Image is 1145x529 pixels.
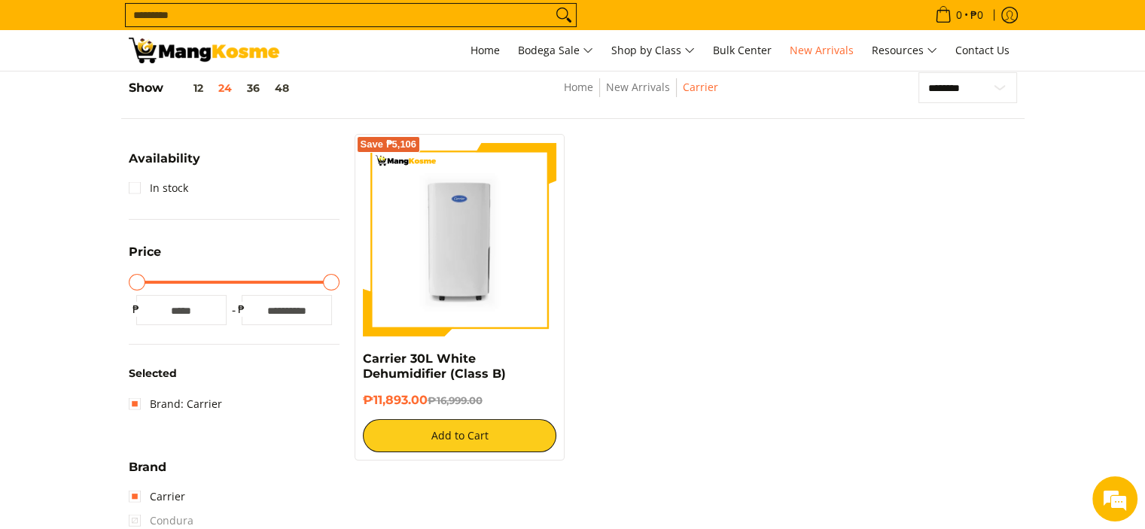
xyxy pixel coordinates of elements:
nav: Main Menu [294,30,1017,71]
button: 36 [239,82,267,94]
span: Home [470,43,500,57]
span: Resources [872,41,937,60]
img: carrier-30-liter-dehumidier-premium-full-view-mang-kosme [363,142,557,336]
span: Carrier [683,78,718,97]
del: ₱16,999.00 [428,394,483,406]
span: Price [129,246,161,258]
span: Shop by Class [611,41,695,60]
a: Home [463,30,507,71]
span: ₱ [234,302,249,317]
button: 48 [267,82,297,94]
button: Search [552,4,576,26]
span: Bulk Center [713,43,772,57]
span: ₱ [129,302,144,317]
a: Resources [864,30,945,71]
a: New Arrivals [782,30,861,71]
span: 0 [954,10,964,20]
a: Shop by Class [604,30,702,71]
span: New Arrivals [790,43,854,57]
img: New Arrivals: Fresh Release from The Premium Brands l Mang Kosme [129,38,279,63]
a: Carrier 30L White Dehumidifier (Class B) [363,351,506,381]
summary: Open [129,246,161,269]
a: Bodega Sale [510,30,601,71]
a: Bulk Center [705,30,779,71]
button: 24 [211,82,239,94]
a: New Arrivals [606,80,670,94]
a: Brand: Carrier [129,392,222,416]
a: Carrier [129,485,185,509]
span: Save ₱5,106 [361,140,417,149]
span: Availability [129,153,200,165]
span: Brand [129,461,166,473]
h6: ₱11,893.00 [363,393,557,408]
a: Home [564,80,593,94]
span: ₱0 [968,10,985,20]
summary: Open [129,153,200,176]
a: In stock [129,176,188,200]
button: Add to Cart [363,419,557,452]
span: Contact Us [955,43,1009,57]
button: 12 [163,82,211,94]
span: • [930,7,988,23]
a: Contact Us [948,30,1017,71]
span: Bodega Sale [518,41,593,60]
h5: Show [129,81,297,96]
nav: Breadcrumbs [459,78,823,112]
h6: Selected [129,367,340,381]
summary: Open [129,461,166,485]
